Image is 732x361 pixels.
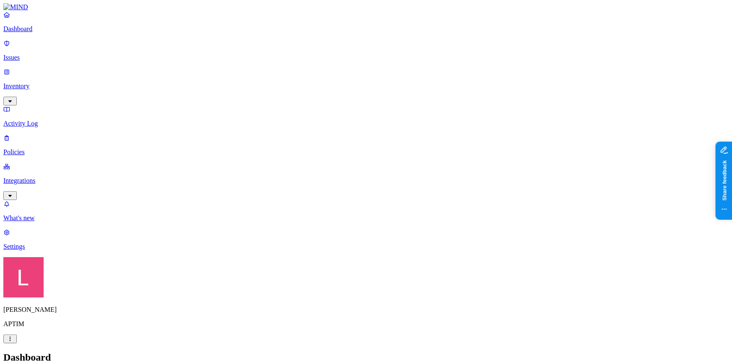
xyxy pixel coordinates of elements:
a: Inventory [3,68,729,104]
p: Settings [3,243,729,250]
p: Policies [3,148,729,156]
a: Settings [3,229,729,250]
p: Issues [3,54,729,61]
p: Activity Log [3,120,729,127]
p: Dashboard [3,25,729,33]
p: APTIM [3,320,729,328]
a: Issues [3,40,729,61]
p: Integrations [3,177,729,184]
a: Activity Log [3,105,729,127]
img: MIND [3,3,28,11]
a: What's new [3,200,729,222]
a: MIND [3,3,729,11]
p: What's new [3,214,729,222]
img: Landen Brown [3,257,44,298]
a: Dashboard [3,11,729,33]
p: Inventory [3,82,729,90]
a: Policies [3,134,729,156]
p: [PERSON_NAME] [3,306,729,314]
a: Integrations [3,163,729,199]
